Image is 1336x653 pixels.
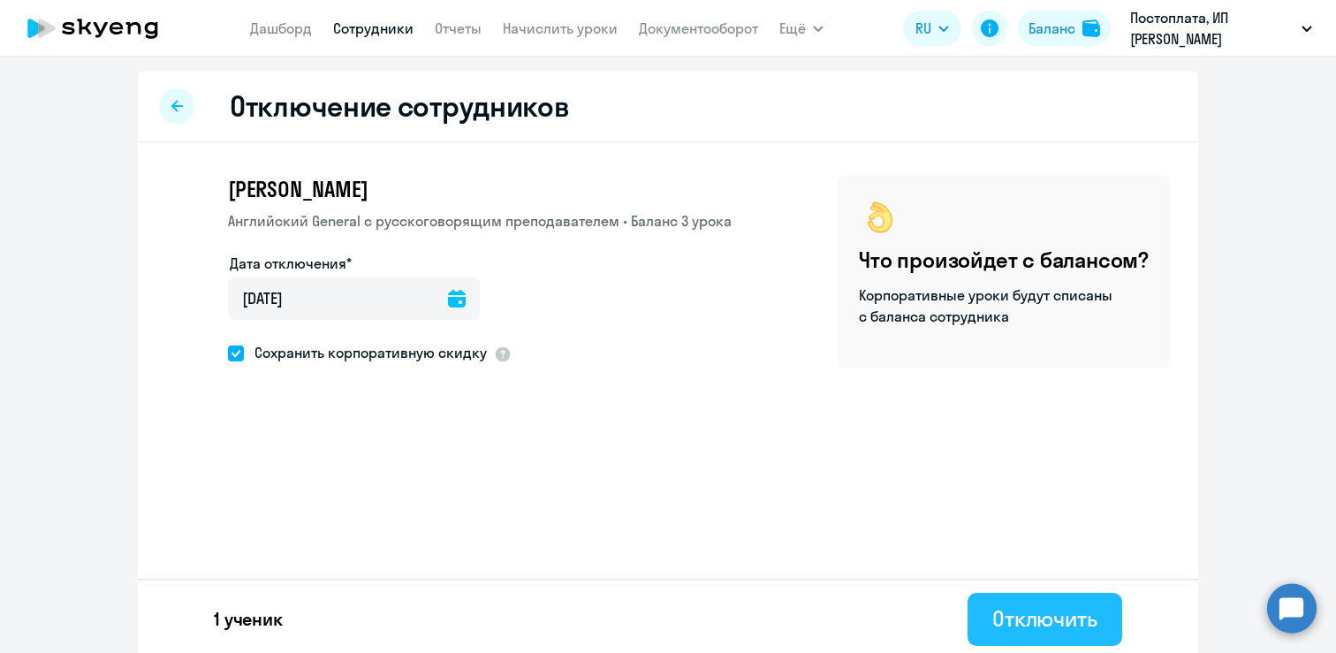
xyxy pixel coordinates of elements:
a: Документооборот [639,19,758,37]
a: Отчеты [435,19,482,37]
div: Баланс [1029,18,1075,39]
a: Начислить уроки [503,19,618,37]
p: Английский General с русскоговорящим преподавателем • Баланс 3 урока [228,210,732,232]
input: дд.мм.гггг [228,277,480,320]
a: Сотрудники [333,19,414,37]
p: 1 ученик [214,607,283,632]
span: Сохранить корпоративную скидку [244,342,487,363]
img: balance [1082,19,1100,37]
h4: Что произойдет с балансом? [859,246,1149,274]
button: Постоплата, ИП [PERSON_NAME] [1121,7,1321,49]
span: [PERSON_NAME] [228,175,368,203]
p: Постоплата, ИП [PERSON_NAME] [1130,7,1294,49]
button: Балансbalance [1018,11,1111,46]
span: Ещё [779,18,806,39]
h2: Отключение сотрудников [230,88,569,124]
img: ok [859,196,901,239]
a: Дашборд [250,19,312,37]
button: Отключить [968,593,1122,646]
label: Дата отключения* [230,253,352,274]
span: RU [915,18,931,39]
button: RU [903,11,961,46]
p: Корпоративные уроки будут списаны с баланса сотрудника [859,285,1115,327]
div: Отключить [992,604,1097,633]
button: Ещё [779,11,824,46]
